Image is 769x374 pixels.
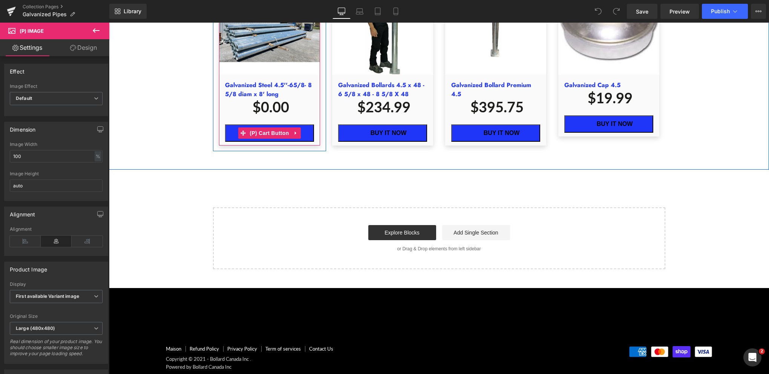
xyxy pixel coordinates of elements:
span: Save [636,8,648,15]
a: Laptop [351,4,369,19]
a: Collection Pages [23,4,109,10]
span: BUY IT NOW [488,98,524,104]
span: $234.99 [223,76,324,96]
div: Original Size [10,314,103,319]
span: $395.75 [336,76,437,96]
a: Add Single Section [333,202,401,218]
p: Copyright © 2021 - Bollard Canada Inc . [57,334,380,339]
p: or Drag & Drop elements from left sidebar [116,224,544,229]
b: Large (480x480) [16,325,55,331]
div: Image Height [10,171,103,176]
span: 2 [759,348,765,354]
a: Maison [57,323,72,329]
a: Preview [660,4,699,19]
b: First available Variant image [16,293,79,299]
a: Galvanized Cap 4.5 [449,52,515,67]
a: Design [56,39,111,56]
div: Display [10,282,103,287]
div: Image Width [10,142,103,147]
div: Dimension [10,122,36,133]
button: BUY IT NOW [342,102,431,119]
a: Tablet [369,4,387,19]
a: Desktop [332,4,351,19]
iframe: Intercom live chat [743,348,761,366]
span: Publish [711,8,730,14]
nav: Footer [57,323,380,331]
div: Product Image [10,262,47,273]
a: Privacy Policy [118,323,148,329]
span: BUY IT NOW [375,107,411,113]
a: Term of services [156,323,192,329]
span: BUY IT NOW [262,107,298,113]
input: auto [10,179,103,192]
a: Galvanized Bollard Premium 4.5 [336,52,437,76]
a: Powered by Bollard Canada Inc [57,341,123,347]
input: auto [10,150,103,162]
div: Effect [10,64,25,75]
span: Library [124,8,141,15]
span: Galvanized Pipes [23,11,67,17]
button: Publish [702,4,748,19]
a: Refund Policy [81,323,110,329]
span: Preview [669,8,690,15]
div: % [95,151,101,161]
button: BUY IT NOW [455,93,544,110]
a: Contact Us [200,323,224,329]
a: Galvanized Steel 4.5''-65/8- 8 5/8 diam x 8' long [110,52,211,76]
button: Undo [591,4,606,19]
a: Mobile [387,4,405,19]
a: Galvanized Bollards 4.5 x 48 - 6 5/8 x 48 - 8 5/8 X 48 [223,52,324,76]
div: Alignment [10,227,103,232]
span: $0.00 [110,76,211,96]
div: Alignment [10,207,35,218]
a: New Library [109,4,147,19]
button: More [751,4,766,19]
span: (P) Image [20,28,44,34]
span: (P) Cart Button [139,105,182,116]
button: Redo [609,4,624,19]
div: Image Effect [10,84,103,89]
button: Call in [116,102,205,119]
b: Default [16,95,32,101]
a: Expand / Collapse [182,105,192,116]
div: Real dimension of your product image. You should choose smaller image size to improve your page l... [10,339,103,362]
span: $19.99 [449,67,550,87]
a: Explore Blocks [259,202,327,218]
button: BUY IT NOW [229,102,318,119]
